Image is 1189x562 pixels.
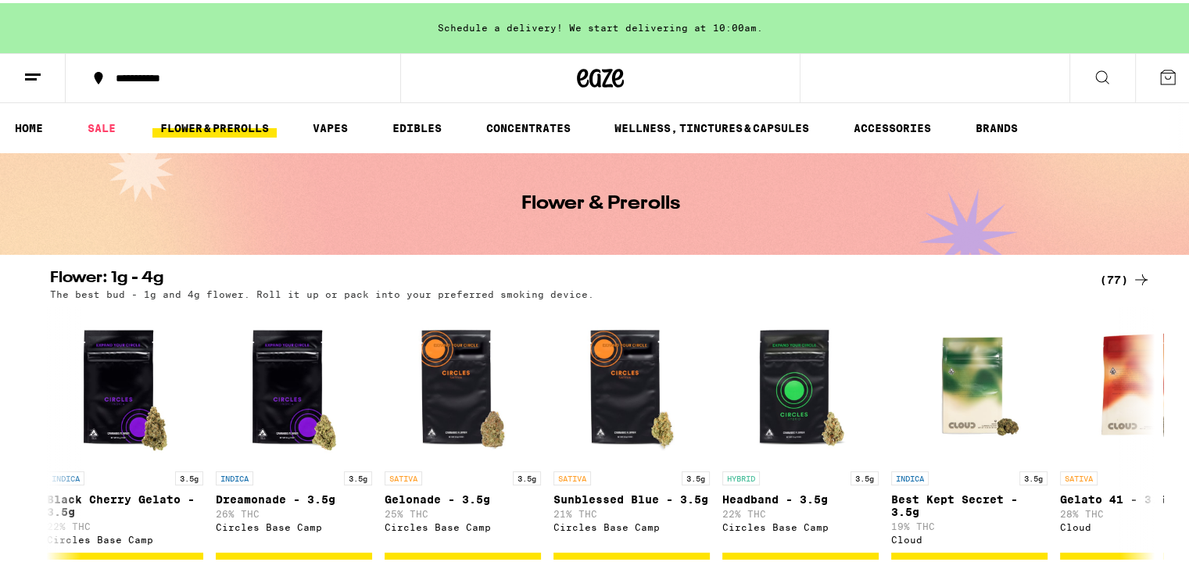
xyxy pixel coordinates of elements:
[891,490,1048,515] p: Best Kept Secret - 3.5g
[553,304,710,460] img: Circles Base Camp - Sunblessed Blue - 3.5g
[216,468,253,482] p: INDICA
[891,532,1048,542] div: Cloud
[1060,468,1098,482] p: SATIVA
[152,116,277,134] a: FLOWER & PREROLLS
[513,468,541,482] p: 3.5g
[7,116,51,134] a: HOME
[553,468,591,482] p: SATIVA
[1019,468,1048,482] p: 3.5g
[607,116,817,134] a: WELLNESS, TINCTURES & CAPSULES
[50,286,594,296] p: The best bud - 1g and 4g flower. Roll it up or pack into your preferred smoking device.
[722,490,879,503] p: Headband - 3.5g
[553,490,710,503] p: Sunblessed Blue - 3.5g
[80,116,124,134] a: SALE
[968,116,1026,134] button: BRANDS
[216,304,372,460] img: Circles Base Camp - Dreamonade - 3.5g
[47,468,84,482] p: INDICA
[722,304,879,460] img: Circles Base Camp - Headband - 3.5g
[722,468,760,482] p: HYBRID
[47,304,203,460] img: Circles Base Camp - Black Cherry Gelato - 3.5g
[344,468,372,482] p: 3.5g
[891,468,929,482] p: INDICA
[851,468,879,482] p: 3.5g
[385,468,422,482] p: SATIVA
[385,304,541,460] img: Circles Base Camp - Gelonade - 3.5g
[722,506,879,516] p: 22% THC
[385,506,541,516] p: 25% THC
[216,519,372,529] div: Circles Base Camp
[722,519,879,529] div: Circles Base Camp
[553,519,710,529] div: Circles Base Camp
[385,304,541,549] a: Open page for Gelonade - 3.5g from Circles Base Camp
[47,490,203,515] p: Black Cherry Gelato - 3.5g
[47,532,203,542] div: Circles Base Camp
[385,490,541,503] p: Gelonade - 3.5g
[682,468,710,482] p: 3.5g
[385,519,541,529] div: Circles Base Camp
[891,518,1048,528] p: 19% THC
[521,192,680,210] h1: Flower & Prerolls
[216,490,372,503] p: Dreamonade - 3.5g
[722,304,879,549] a: Open page for Headband - 3.5g from Circles Base Camp
[216,304,372,549] a: Open page for Dreamonade - 3.5g from Circles Base Camp
[50,267,1074,286] h2: Flower: 1g - 4g
[1100,267,1151,286] a: (77)
[216,506,372,516] p: 26% THC
[553,506,710,516] p: 21% THC
[553,304,710,549] a: Open page for Sunblessed Blue - 3.5g from Circles Base Camp
[891,304,1048,549] a: Open page for Best Kept Secret - 3.5g from Cloud
[891,304,1048,460] img: Cloud - Best Kept Secret - 3.5g
[478,116,578,134] a: CONCENTRATES
[47,518,203,528] p: 22% THC
[305,116,356,134] a: VAPES
[175,468,203,482] p: 3.5g
[47,304,203,549] a: Open page for Black Cherry Gelato - 3.5g from Circles Base Camp
[385,116,449,134] a: EDIBLES
[846,116,939,134] a: ACCESSORIES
